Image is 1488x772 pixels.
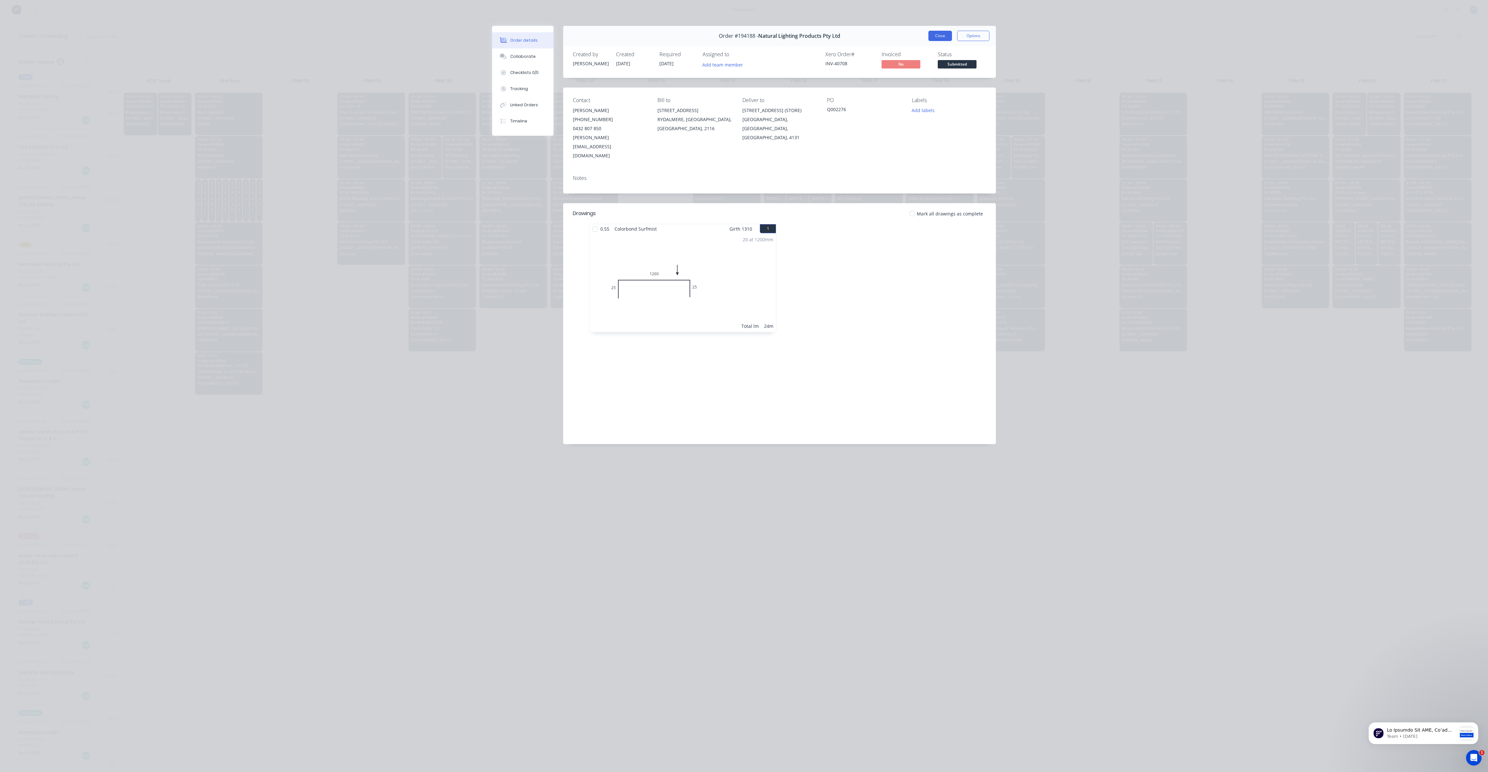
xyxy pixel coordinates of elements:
[882,60,920,68] span: No
[510,118,527,124] div: Timeline
[659,60,674,67] span: [DATE]
[573,124,647,133] div: 0432 807 850
[882,51,930,57] div: Invoiced
[825,51,874,57] div: Xero Order #
[912,97,986,103] div: Labels
[742,106,817,115] div: [STREET_ADDRESS] (STORE)
[616,60,630,67] span: [DATE]
[938,60,976,68] span: Submitted
[657,106,732,115] div: [STREET_ADDRESS]
[938,51,986,57] div: Status
[573,175,986,181] div: Notes
[1479,750,1484,755] span: 1
[1466,750,1482,766] iframe: Intercom live chat
[573,106,647,115] div: [PERSON_NAME]
[742,106,817,142] div: [STREET_ADDRESS] (STORE)[GEOGRAPHIC_DATA], [GEOGRAPHIC_DATA], [GEOGRAPHIC_DATA], 4131
[573,60,608,67] div: [PERSON_NAME]
[764,323,773,329] div: 24m
[28,18,97,389] span: Lo Ipsumdo Sit AME, Co’ad elitse doe temp incididu utlabor etdolorem al enim admi veniamqu nos ex...
[957,31,989,41] button: Options
[743,236,773,243] div: 20 at 1200mm
[510,102,538,108] div: Linked Orders
[657,106,732,133] div: [STREET_ADDRESS]RYDALMERE, [GEOGRAPHIC_DATA], [GEOGRAPHIC_DATA], 2116
[699,60,747,69] button: Add team member
[616,51,652,57] div: Created
[719,33,758,39] span: Order #194188 -
[703,60,747,69] button: Add team member
[938,60,976,70] button: Submitted
[573,51,608,57] div: Created by
[729,224,752,234] span: Girth 1310
[741,323,759,329] div: Total lm
[612,224,659,234] span: Colorbond Surfmist
[573,210,596,217] div: Drawings
[760,224,776,233] button: 1
[659,51,695,57] div: Required
[825,60,874,67] div: INV-40708
[492,48,553,65] button: Collaborate
[573,97,647,103] div: Contact
[917,210,983,217] span: Mark all drawings as complete
[573,133,647,160] div: [PERSON_NAME][EMAIL_ADDRESS][DOMAIN_NAME]
[827,97,901,103] div: PO
[589,234,776,332] div: 02512602520 at 1200mmTotal lm24m
[742,115,817,142] div: [GEOGRAPHIC_DATA], [GEOGRAPHIC_DATA], [GEOGRAPHIC_DATA], 4131
[492,81,553,97] button: Tracking
[908,106,938,115] button: Add labels
[510,70,539,76] div: Checklists 0/0
[492,32,553,48] button: Order details
[703,51,767,57] div: Assigned to
[657,97,732,103] div: Bill to
[492,97,553,113] button: Linked Orders
[742,97,817,103] div: Deliver to
[827,106,901,115] div: Q002276
[510,37,538,43] div: Order details
[492,113,553,129] button: Timeline
[758,33,840,39] span: Natural Lighting Products Pty Ltd
[598,224,612,234] span: 0.55
[492,65,553,81] button: Checklists 0/0
[28,24,98,30] p: Message from Team, sent 1w ago
[657,115,732,133] div: RYDALMERE, [GEOGRAPHIC_DATA], [GEOGRAPHIC_DATA], 2116
[510,86,528,92] div: Tracking
[928,31,952,41] button: Close
[573,115,647,124] div: [PHONE_NUMBER]
[1359,709,1488,755] iframe: Intercom notifications message
[510,54,536,59] div: Collaborate
[573,106,647,160] div: [PERSON_NAME][PHONE_NUMBER]0432 807 850[PERSON_NAME][EMAIL_ADDRESS][DOMAIN_NAME]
